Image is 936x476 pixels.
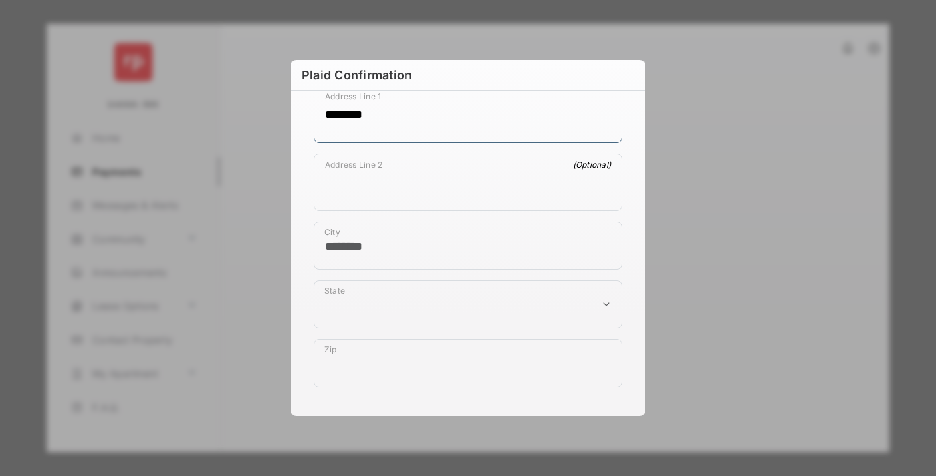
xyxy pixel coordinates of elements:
[314,222,622,270] div: payment_method_screening[postal_addresses][locality]
[314,85,622,143] div: payment_method_screening[postal_addresses][addressLine1]
[314,280,622,328] div: payment_method_screening[postal_addresses][administrativeArea]
[314,339,622,387] div: payment_method_screening[postal_addresses][postalCode]
[314,154,622,211] div: payment_method_screening[postal_addresses][addressLine2]
[291,60,645,91] h6: Plaid Confirmation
